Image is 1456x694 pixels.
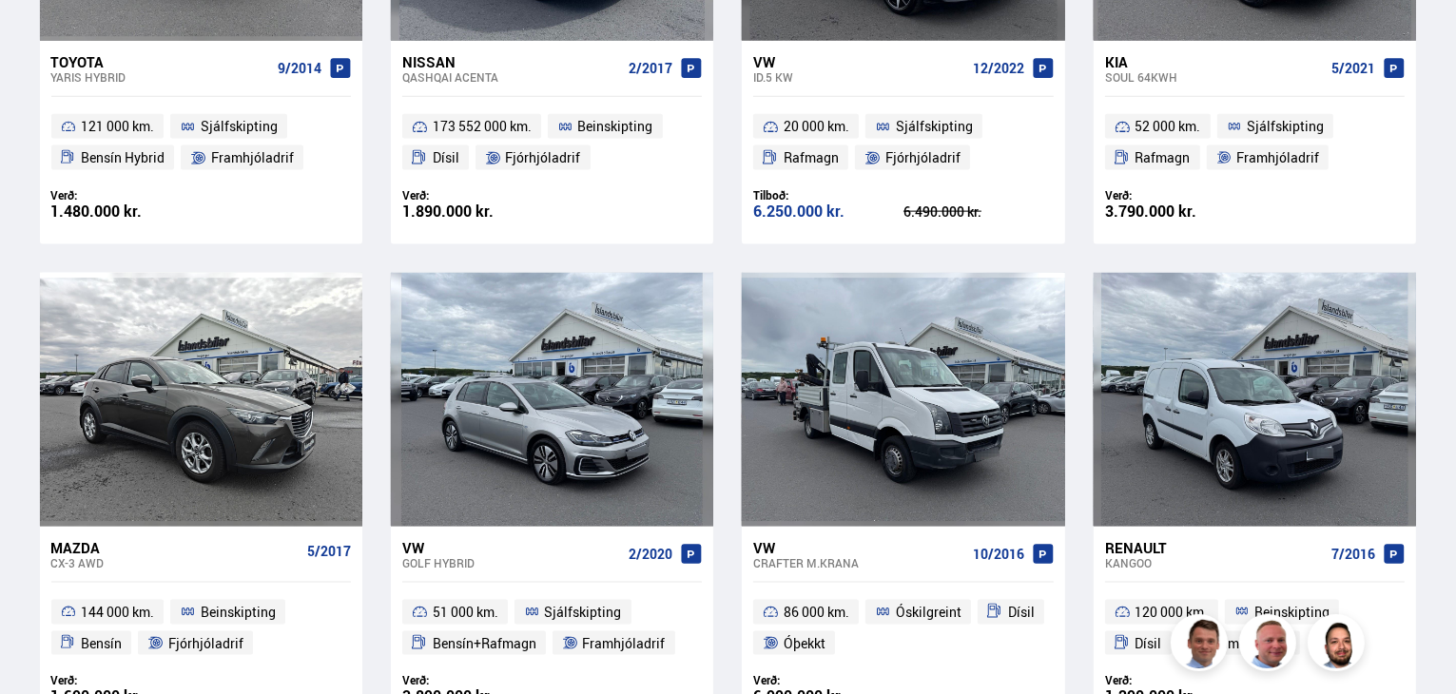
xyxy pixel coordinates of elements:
[402,70,621,84] div: Qashqai ACENTA
[1331,61,1375,76] span: 5/2021
[753,203,903,220] div: 6.250.000 kr.
[1105,673,1255,687] div: Verð:
[784,632,825,655] span: Óþekkt
[51,539,300,556] div: Mazda
[1105,188,1255,202] div: Verð:
[1242,617,1299,674] img: siFngHWaQ9KaOqBr.png
[753,673,903,687] div: Verð:
[1247,115,1324,138] span: Sjálfskipting
[402,188,553,202] div: Verð:
[433,146,459,169] span: Dísil
[1136,601,1209,624] span: 120 000 km.
[1331,547,1375,562] span: 7/2016
[973,547,1024,562] span: 10/2016
[1105,70,1324,84] div: Soul 64KWH
[51,70,270,84] div: Yaris HYBRID
[402,673,553,687] div: Verð:
[1094,41,1416,244] a: Kia Soul 64KWH 5/2021 52 000 km. Sjálfskipting Rafmagn Framhjóladrif Verð: 3.790.000 kr.
[753,539,964,556] div: VW
[545,601,622,624] span: Sjálfskipting
[81,146,165,169] span: Bensín Hybrid
[402,539,621,556] div: VW
[433,601,498,624] span: 51 000 km.
[211,146,294,169] span: Framhjóladrif
[1105,556,1324,569] div: Kangoo
[742,41,1064,244] a: VW ID.5 KW 12/2022 20 000 km. Sjálfskipting Rafmagn Fjórhjóladrif Tilboð: 6.250.000 kr. 6.490.000...
[753,53,964,70] div: VW
[51,203,202,220] div: 1.480.000 kr.
[402,53,621,70] div: Nissan
[1174,617,1231,674] img: FbJEzSuNWCJXmdc-.webp
[81,601,154,624] span: 144 000 km.
[506,146,581,169] span: Fjórhjóladrif
[201,601,276,624] span: Beinskipting
[201,115,278,138] span: Sjálfskipting
[1136,632,1162,655] span: Dísil
[973,61,1024,76] span: 12/2022
[1008,601,1035,624] span: Dísil
[896,115,973,138] span: Sjálfskipting
[433,632,536,655] span: Bensín+Rafmagn
[81,632,122,655] span: Bensín
[1310,617,1368,674] img: nhp88E3Fdnt1Opn2.png
[51,53,270,70] div: Toyota
[402,203,553,220] div: 1.890.000 kr.
[278,61,321,76] span: 9/2014
[903,205,1054,219] div: 6.490.000 kr.
[168,632,243,655] span: Fjórhjóladrif
[40,41,362,244] a: Toyota Yaris HYBRID 9/2014 121 000 km. Sjálfskipting Bensín Hybrid Framhjóladrif Verð: 1.480.000 kr.
[753,556,964,569] div: Crafter M.KRANA
[15,8,72,65] button: Open LiveChat chat widget
[753,70,964,84] div: ID.5 KW
[51,556,300,569] div: CX-3 AWD
[784,115,849,138] span: 20 000 km.
[583,632,666,655] span: Framhjóladrif
[753,188,903,202] div: Tilboð:
[629,547,672,562] span: 2/2020
[896,601,961,624] span: Óskilgreint
[433,115,532,138] span: 173 552 000 km.
[885,146,961,169] span: Fjórhjóladrif
[784,601,849,624] span: 86 000 km.
[784,146,839,169] span: Rafmagn
[1236,146,1319,169] span: Framhjóladrif
[1105,539,1324,556] div: Renault
[51,188,202,202] div: Verð:
[81,115,154,138] span: 121 000 km.
[629,61,672,76] span: 2/2017
[402,556,621,569] div: Golf HYBRID
[1136,146,1191,169] span: Rafmagn
[391,41,713,244] a: Nissan Qashqai ACENTA 2/2017 173 552 000 km. Beinskipting Dísil Fjórhjóladrif Verð: 1.890.000 kr.
[51,673,202,687] div: Verð:
[307,544,351,559] span: 5/2017
[1254,601,1330,624] span: Beinskipting
[1105,203,1255,220] div: 3.790.000 kr.
[578,115,653,138] span: Beinskipting
[1105,53,1324,70] div: Kia
[1136,115,1201,138] span: 52 000 km.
